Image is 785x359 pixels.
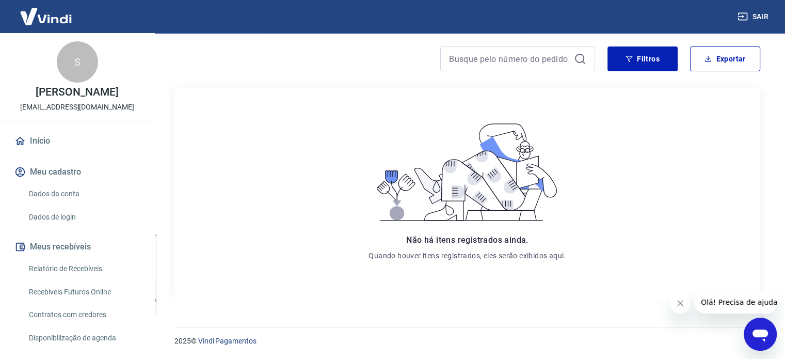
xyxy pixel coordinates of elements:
iframe: Botão para abrir a janela de mensagens [744,318,777,351]
span: Não há itens registrados ainda. [406,235,528,245]
span: Olá! Precisa de ajuda? [6,7,87,15]
div: Palavras-chave [120,61,166,68]
a: Vindi Pagamentos [198,337,257,345]
img: Vindi [12,1,79,32]
p: Quando houver itens registrados, eles serão exibidos aqui. [369,251,566,261]
a: Dados de login [25,207,142,228]
button: Sair [735,7,773,26]
div: S [57,41,98,83]
p: [PERSON_NAME] [36,87,118,98]
a: Contratos com credores [25,304,142,325]
img: tab_domain_overview_orange.svg [43,60,51,68]
a: Início [12,130,142,152]
a: Disponibilização de agenda [25,327,142,349]
iframe: Mensagem da empresa [695,291,777,314]
a: Relatório de Recebíveis [25,258,142,279]
a: Dados da conta [25,183,142,205]
div: [PERSON_NAME]: [DOMAIN_NAME] [27,27,148,35]
button: Filtros [607,46,678,71]
input: Busque pelo número do pedido [449,51,570,67]
img: logo_orange.svg [17,17,25,25]
p: 2025 © [174,336,760,347]
button: Meu cadastro [12,161,142,183]
div: v 4.0.25 [29,17,51,25]
button: Meus recebíveis [12,236,142,258]
img: tab_keywords_by_traffic_grey.svg [109,60,117,68]
img: website_grey.svg [17,27,25,35]
iframe: Fechar mensagem [670,293,691,314]
div: Domínio [54,61,79,68]
p: [EMAIL_ADDRESS][DOMAIN_NAME] [20,102,134,113]
a: Recebíveis Futuros Online [25,282,142,303]
button: Exportar [690,46,760,71]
